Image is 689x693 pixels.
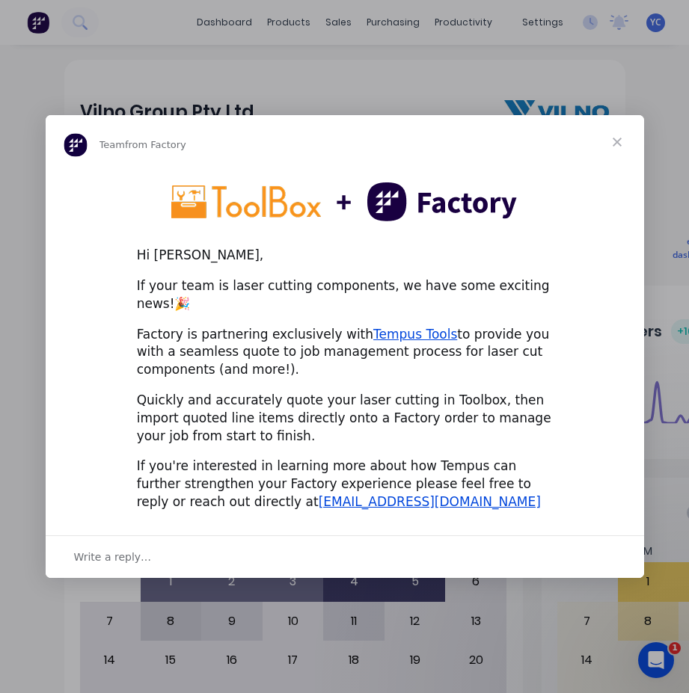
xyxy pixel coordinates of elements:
[125,139,186,150] span: from Factory
[137,392,553,445] div: Quickly and accurately quote your laser cutting in Toolbox, then import quoted line items directl...
[319,494,541,509] a: [EMAIL_ADDRESS][DOMAIN_NAME]
[137,458,553,511] div: If you're interested in learning more about how Tempus can further strengthen your Factory experi...
[46,535,644,578] div: Open conversation and reply
[373,327,457,342] a: Tempus Tools
[64,133,88,157] img: Profile image for Team
[99,139,125,150] span: Team
[137,247,553,265] div: Hi [PERSON_NAME],
[137,326,553,379] div: Factory is partnering exclusively with to provide you with a seamless quote to job management pro...
[590,115,644,169] span: Close
[137,277,553,313] div: If your team is laser cutting components, we have some exciting news!🎉
[74,547,152,567] span: Write a reply…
